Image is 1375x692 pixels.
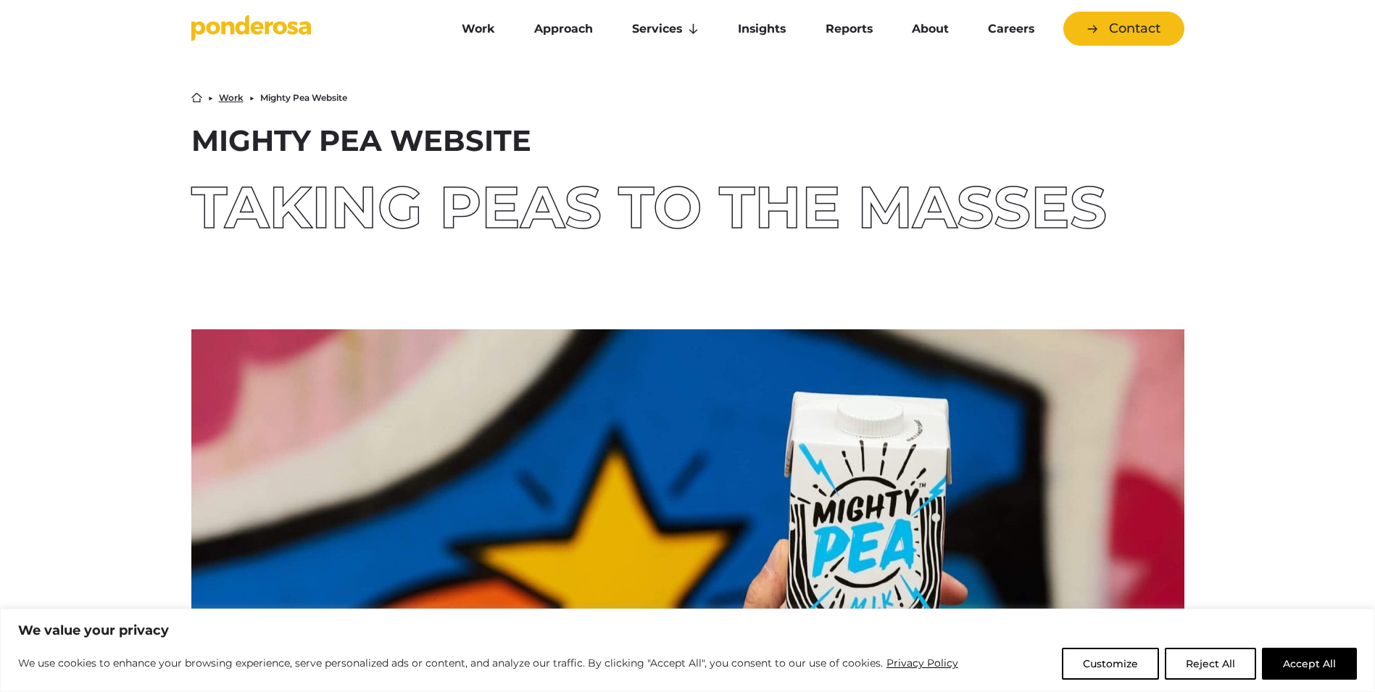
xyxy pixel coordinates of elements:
[518,14,610,44] a: Approach
[191,126,1184,155] h1: Mighty Pea Website
[1262,648,1357,680] button: Accept All
[886,654,959,672] a: Privacy Policy
[191,178,1184,236] div: Taking peas to the masses
[895,14,965,44] a: About
[18,622,1357,639] p: We value your privacy
[249,94,254,102] li: ▶︎
[971,14,1051,44] a: Careers
[1062,648,1159,680] button: Customize
[1165,648,1256,680] button: Reject All
[219,94,244,102] a: Work
[18,654,959,672] p: We use cookies to enhance your browsing experience, serve personalized ads or content, and analyz...
[445,14,512,44] a: Work
[721,14,802,44] a: Insights
[191,15,423,44] a: Go to homepage
[260,94,347,102] li: Mighty Pea Website
[1063,12,1184,46] a: Contact
[191,92,202,103] a: Home
[809,14,889,44] a: Reports
[208,94,213,102] li: ▶︎
[615,14,715,44] a: Services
